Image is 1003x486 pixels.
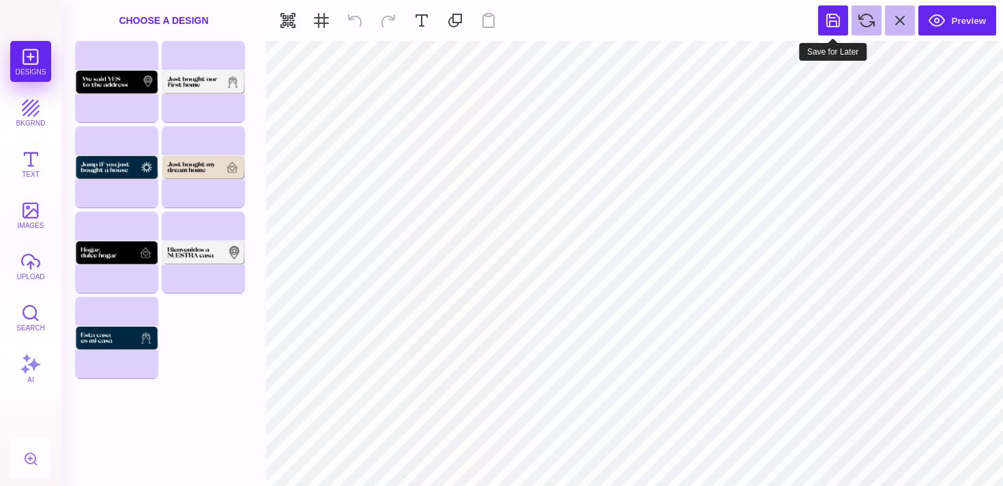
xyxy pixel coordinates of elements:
button: Preview [918,5,996,35]
button: bkgrnd [10,92,51,133]
button: upload [10,246,51,287]
button: Text [10,143,51,184]
button: AI [10,348,51,389]
button: images [10,195,51,235]
button: Search [10,297,51,338]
